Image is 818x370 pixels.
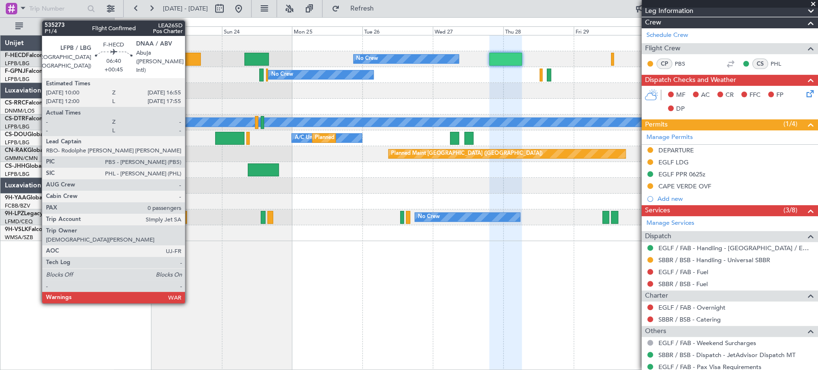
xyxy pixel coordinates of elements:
[417,210,439,224] div: No Crew
[771,59,792,68] a: PHL
[5,139,30,146] a: LFPB/LBG
[645,43,680,54] span: Flight Crew
[5,76,30,83] a: LFPB/LBG
[5,234,33,241] a: WMSA/SZB
[645,205,670,216] span: Services
[783,205,797,215] span: (3/8)
[646,133,693,142] a: Manage Permits
[5,163,58,169] a: CS-JHHGlobal 6000
[315,131,466,145] div: Planned Maint [GEOGRAPHIC_DATA] ([GEOGRAPHIC_DATA])
[658,256,770,264] a: SBBR / BSB - Handling - Universal SBBR
[362,26,433,35] div: Tue 26
[5,163,25,169] span: CS-JHH
[356,52,378,66] div: No Crew
[5,123,30,130] a: LFPB/LBG
[5,148,27,153] span: CN-RAK
[294,131,334,145] div: A/C Unavailable
[5,148,60,153] a: CN-RAKGlobal 6000
[574,26,644,35] div: Fri 29
[271,68,293,82] div: No Crew
[5,211,24,217] span: 9H-LPZ
[5,195,26,201] span: 9H-YAA
[675,59,696,68] a: PBS
[5,69,25,74] span: F-GPNJ
[116,19,132,27] div: [DATE]
[5,53,26,58] span: F-HECD
[749,91,760,100] span: FFC
[29,1,84,16] input: Trip Number
[783,119,797,129] span: (1/4)
[151,26,222,35] div: Sat 23
[646,219,694,228] a: Manage Services
[391,147,542,161] div: Planned Maint [GEOGRAPHIC_DATA] ([GEOGRAPHIC_DATA])
[11,19,104,34] button: All Aircraft
[5,69,62,74] a: F-GPNJFalcon 900EX
[163,4,208,13] span: [DATE] - [DATE]
[25,23,101,30] span: All Aircraft
[657,195,813,203] div: Add new
[5,100,61,106] a: CS-RRCFalcon 900LX
[327,1,385,16] button: Refresh
[5,116,25,122] span: CS-DTR
[645,75,736,86] span: Dispatch Checks and Weather
[5,60,30,67] a: LFPB/LBG
[5,100,25,106] span: CS-RRC
[658,244,813,252] a: EGLF / FAB - Handling - [GEOGRAPHIC_DATA] / EGLF / FAB
[645,326,666,337] span: Others
[645,17,661,28] span: Crew
[5,155,38,162] a: GMMN/CMN
[657,58,672,69] div: CP
[726,91,734,100] span: CR
[645,231,671,242] span: Dispatch
[658,351,795,359] a: SBBR / BSB - Dispatch - JetAdvisor Dispatch MT
[658,268,708,276] a: EGLF / FAB - Fuel
[658,170,705,178] div: EGLF PPR 0625z
[433,26,503,35] div: Wed 27
[752,58,768,69] div: CS
[658,315,721,324] a: SBBR / BSB - Catering
[645,119,668,130] span: Permits
[658,339,756,347] a: EGLF / FAB - Weekend Surcharges
[658,146,694,154] div: DEPARTURE
[676,104,685,114] span: DP
[5,227,28,232] span: 9H-VSLK
[5,227,55,232] a: 9H-VSLKFalcon 7X
[5,116,58,122] a: CS-DTRFalcon 2000
[5,202,30,209] a: FCBB/BZV
[658,182,711,190] div: CAPE VERDE OVF
[503,26,574,35] div: Thu 28
[5,107,35,115] a: DNMM/LOS
[342,5,382,12] span: Refresh
[676,91,685,100] span: MF
[5,218,33,225] a: LFMD/CEQ
[645,290,668,301] span: Charter
[5,132,60,138] a: CS-DOUGlobal 6500
[658,303,726,312] a: EGLF / FAB - Overnight
[658,280,708,288] a: SBBR / BSB - Fuel
[292,26,362,35] div: Mon 25
[5,171,30,178] a: LFPB/LBG
[776,91,783,100] span: FP
[645,6,693,17] span: Leg Information
[701,91,710,100] span: AC
[5,195,59,201] a: 9H-YAAGlobal 5000
[222,26,292,35] div: Sun 24
[658,158,689,166] div: EGLF LDG
[81,26,151,35] div: Fri 22
[5,132,27,138] span: CS-DOU
[5,211,55,217] a: 9H-LPZLegacy 500
[5,53,52,58] a: F-HECDFalcon 7X
[646,31,688,40] a: Schedule Crew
